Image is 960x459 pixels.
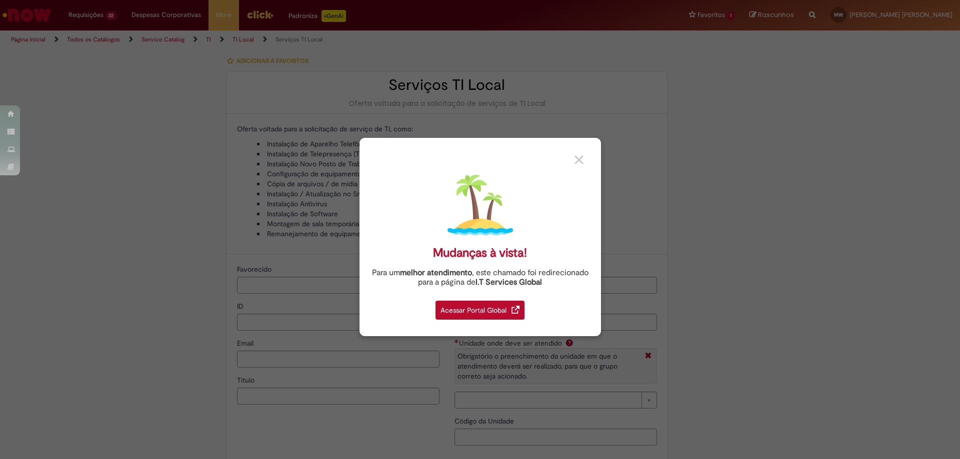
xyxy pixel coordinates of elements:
strong: melhor atendimento [400,268,472,278]
img: island.png [447,172,513,238]
a: Acessar Portal Global [435,295,524,320]
div: Para um , este chamado foi redirecionado para a página de [367,268,593,287]
div: Mudanças à vista! [433,246,527,260]
img: redirect_link.png [511,306,519,314]
a: I.T Services Global [475,272,542,287]
div: Acessar Portal Global [435,301,524,320]
img: close_button_grey.png [574,155,583,164]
